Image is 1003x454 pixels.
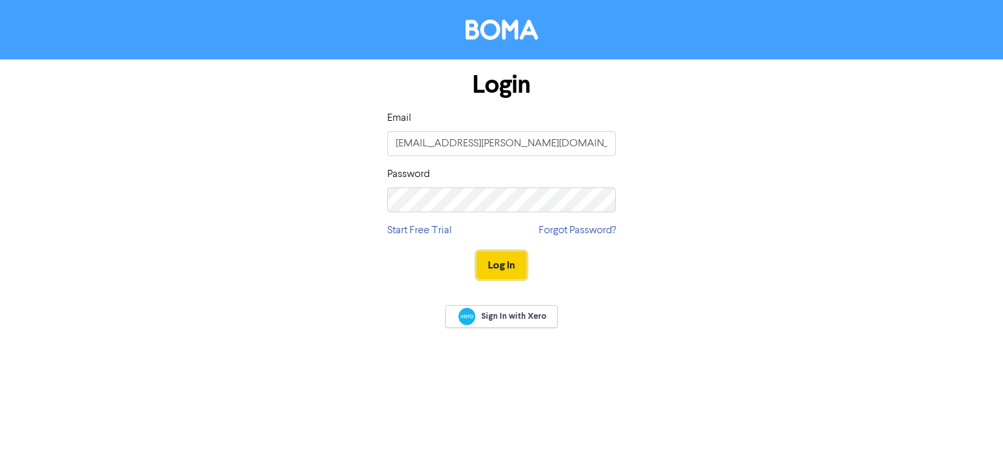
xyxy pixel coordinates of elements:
[477,251,526,279] button: Log In
[445,305,558,328] a: Sign In with Xero
[387,167,430,182] label: Password
[539,223,616,238] a: Forgot Password?
[387,110,411,126] label: Email
[466,20,538,40] img: BOMA Logo
[938,391,1003,454] iframe: Chat Widget
[481,310,547,322] span: Sign In with Xero
[387,223,452,238] a: Start Free Trial
[458,308,475,325] img: Xero logo
[387,70,616,100] h1: Login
